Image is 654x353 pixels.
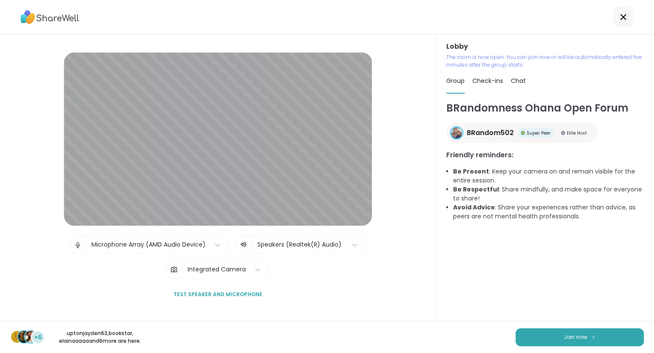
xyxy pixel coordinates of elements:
li: : Keep your camera on and remain visible for the entire session. [453,167,644,185]
b: Avoid Advice [453,203,495,212]
button: Join now [516,328,644,346]
img: Microphone [74,236,82,253]
span: u [15,331,20,342]
b: Be Respectful [453,185,499,194]
span: Check-ins [472,76,503,85]
span: Super Peer [527,130,551,136]
img: Elite Host [561,131,565,135]
img: ShareWell Logo [21,7,79,27]
button: Test speaker and microphone [170,285,266,303]
b: Be Present [453,167,489,176]
a: BRandom502BRandom502Super PeerSuper PeerElite HostElite Host [446,123,597,143]
div: Microphone Array (AMD Audio Device) [91,240,206,249]
span: Elite Host [567,130,587,136]
p: The room is now open. You can join now or will be automatically entered five minutes after the gr... [446,53,644,69]
li: : Share your experiences rather than advice, as peers are not mental health professionals. [453,203,644,221]
li: : Share mindfully, and make space for everyone to share! [453,185,644,203]
span: Join now [564,333,587,341]
span: Test speaker and microphone [174,291,262,298]
span: | [181,261,183,278]
span: Chat [511,76,526,85]
img: Camera [170,261,178,278]
h1: BRandomness Ohana Open Forum [446,100,644,116]
span: +6 [34,333,42,342]
img: ShareWell Logomark [591,335,596,339]
span: Group [446,76,465,85]
p: uptonjayden63 , bookstar , elainaaaaa and 6 more are here. [52,329,148,345]
img: Super Peer [521,131,525,135]
span: BRandom502 [467,128,514,138]
span: | [250,240,253,250]
img: elainaaaaa [25,331,37,343]
h3: Friendly reminders: [446,150,644,160]
div: Integrated Camera [188,265,246,274]
h3: Lobby [446,41,644,52]
span: | [85,236,87,253]
img: bookstar [18,331,30,343]
img: BRandom502 [451,127,462,138]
